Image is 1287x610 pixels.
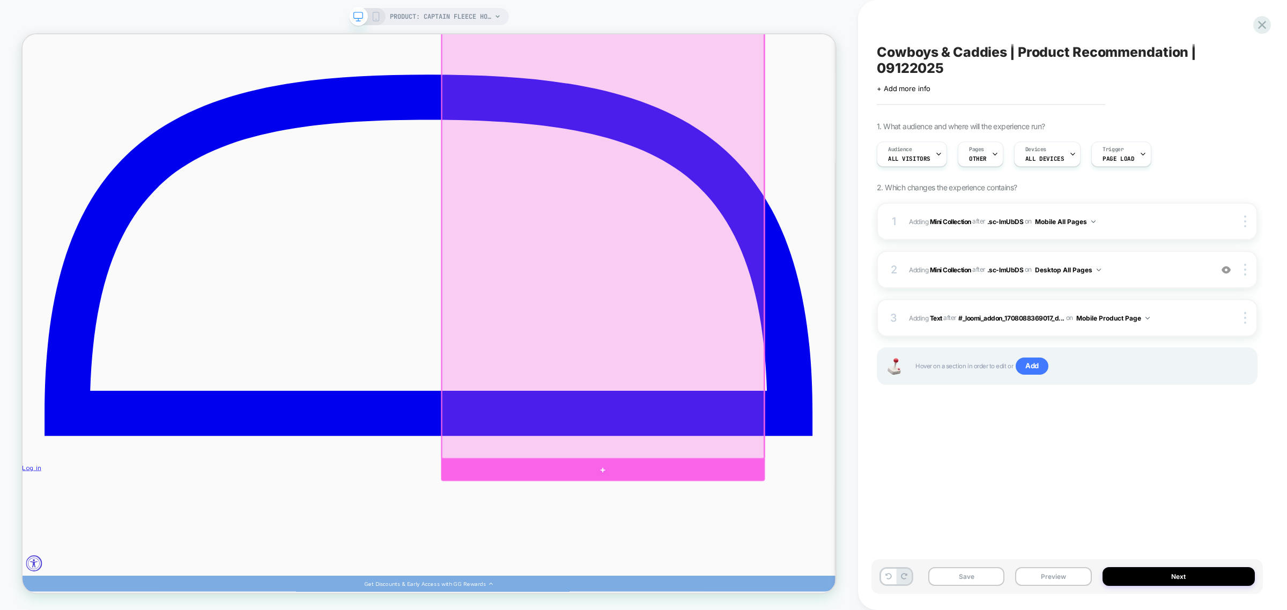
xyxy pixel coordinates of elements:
[877,122,1045,131] span: 1. What audience and where will the experience run?
[1025,215,1032,227] span: on
[1015,567,1091,586] button: Preview
[928,567,1004,586] button: Save
[958,314,1064,322] span: #_loomi_addon_1708088369017_d...
[883,358,905,375] img: Joystick
[909,217,971,225] span: Adding
[1025,146,1046,153] span: Devices
[987,265,1023,273] span: .sc-lmUbDS
[909,265,971,273] span: Adding
[1097,269,1101,271] img: down arrow
[1244,264,1246,276] img: close
[1076,311,1150,325] button: Mobile Product Page
[1035,263,1101,277] button: Desktop All Pages
[1145,317,1150,319] img: down arrow
[1025,155,1064,162] span: ALL DEVICES
[889,260,899,279] div: 2
[972,217,986,225] span: AFTER
[1103,155,1134,162] span: Page Load
[1016,358,1048,375] span: Add
[969,155,987,162] span: OTHER
[889,308,899,328] div: 3
[877,183,1017,192] span: 2. Which changes the experience contains?
[1091,220,1096,223] img: down arrow
[987,217,1023,225] span: .sc-lmUbDS
[889,212,899,231] div: 1
[1244,312,1246,324] img: close
[915,358,1246,375] span: Hover on a section in order to edit or
[1244,215,1246,227] img: close
[1025,264,1032,276] span: on
[1103,146,1123,153] span: Trigger
[1035,215,1096,228] button: Mobile All Pages
[930,314,942,322] b: Text
[1222,265,1231,274] img: crossed eye
[969,146,984,153] span: Pages
[877,84,930,93] span: + Add more info
[972,265,986,273] span: AFTER
[1103,567,1255,586] button: Next
[888,155,930,162] span: All Visitors
[909,314,942,322] span: Adding
[1066,312,1073,324] span: on
[943,314,957,322] span: AFTER
[930,265,971,273] b: Mini Collection
[930,217,971,225] b: Mini Collection
[877,44,1258,76] span: Cowboys & Caddies | Product Recommendation | 09122025
[390,8,492,25] span: PRODUCT: Captain Fleece Hoodie
[888,146,912,153] span: Audience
